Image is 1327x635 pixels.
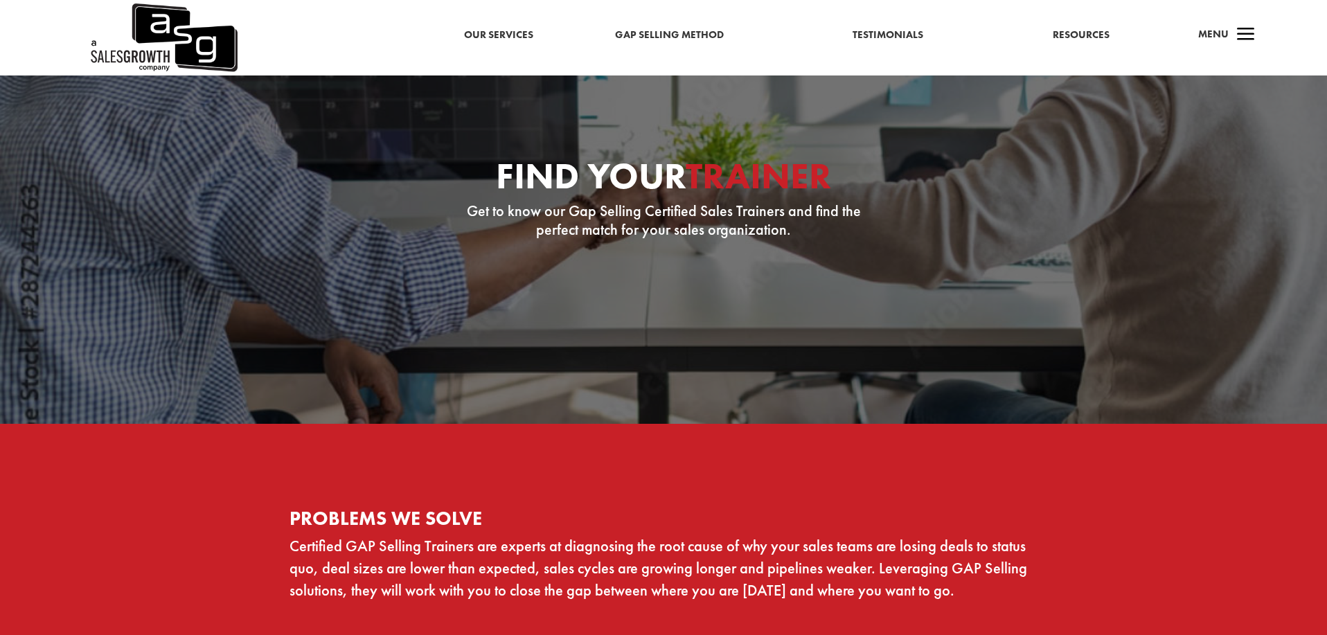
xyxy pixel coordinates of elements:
[290,509,1037,535] h2: Problems We Solve
[1053,26,1110,44] a: Resources
[456,158,871,202] h1: Find Your
[290,535,1037,602] p: Certified GAP Selling Trainers are experts at diagnosing the root cause of why your sales teams a...
[615,26,724,44] a: Gap Selling Method
[464,26,533,44] a: Our Services
[456,202,871,247] h3: Get to know our Gap Selling Certified Sales Trainers and find the perfect match for your sales or...
[1232,21,1260,49] span: a
[853,26,923,44] a: Testimonials
[1198,27,1229,41] span: Menu
[686,152,831,199] span: Trainer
